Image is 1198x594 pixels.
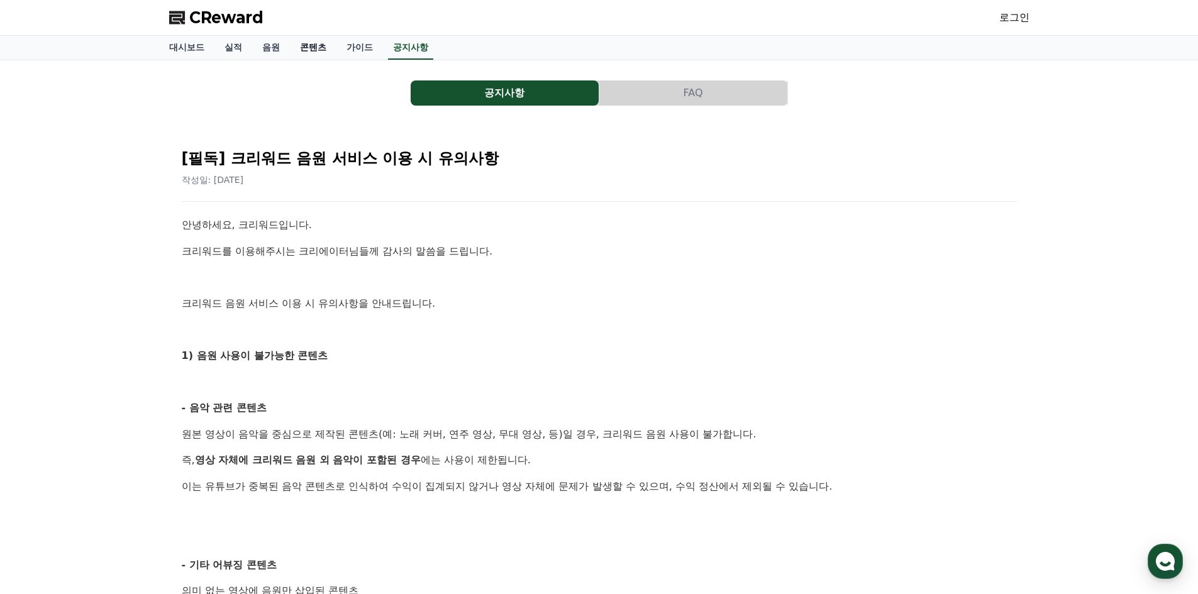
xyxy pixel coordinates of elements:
[182,175,244,185] span: 작성일: [DATE]
[40,417,47,427] span: 홈
[599,80,787,106] button: FAQ
[182,349,328,361] strong: 1) 음원 사용이 불가능한 콘텐츠
[182,559,277,571] strong: - 기타 어뷰징 콘텐츠
[388,36,433,60] a: 공지사항
[999,10,1029,25] a: 로그인
[182,295,1017,312] p: 크리워드 음원 서비스 이용 시 유의사항을 안내드립니다.
[336,36,383,60] a: 가이드
[182,426,1017,443] p: 원본 영상이 음악을 중심으로 제작된 콘텐츠(예: 노래 커버, 연주 영상, 무대 영상, 등)일 경우, 크리워드 음원 사용이 불가합니다.
[252,36,290,60] a: 음원
[182,402,267,414] strong: - 음악 관련 콘텐츠
[182,478,1017,495] p: 이는 유튜브가 중복된 음악 콘텐츠로 인식하여 수익이 집계되지 않거나 영상 자체에 문제가 발생할 수 있으며, 수익 정산에서 제외될 수 있습니다.
[411,80,599,106] button: 공지사항
[182,217,1017,233] p: 안녕하세요, 크리워드입니다.
[195,454,421,466] strong: 영상 자체에 크리워드 음원 외 음악이 포함된 경우
[162,399,241,430] a: 설정
[189,8,263,28] span: CReward
[182,452,1017,468] p: 즉, 에는 사용이 제한됩니다.
[159,36,214,60] a: 대시보드
[182,243,1017,260] p: 크리워드를 이용해주시는 크리에이터님들께 감사의 말씀을 드립니다.
[115,418,130,428] span: 대화
[169,8,263,28] a: CReward
[182,148,1017,168] h2: [필독] 크리워드 음원 서비스 이용 시 유의사항
[214,36,252,60] a: 실적
[83,399,162,430] a: 대화
[599,80,788,106] a: FAQ
[4,399,83,430] a: 홈
[194,417,209,427] span: 설정
[290,36,336,60] a: 콘텐츠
